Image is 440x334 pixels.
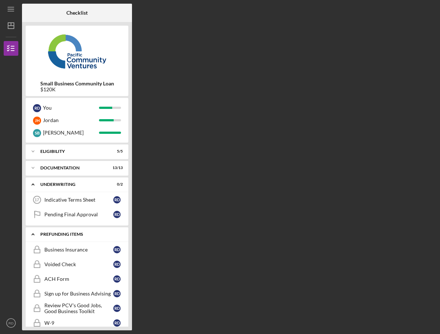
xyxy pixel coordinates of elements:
[113,275,121,283] div: R D
[43,114,99,126] div: Jordan
[113,319,121,327] div: R D
[113,246,121,253] div: R D
[44,197,113,203] div: Indicative Terms Sheet
[29,301,125,316] a: Review PCV's Good Jobs, Good Business ToolkitRD
[110,182,123,187] div: 0 / 2
[29,192,125,207] a: 17Indicative Terms SheetRD
[40,81,114,87] b: Small Business Community Loan
[29,272,125,286] a: ACH FormRD
[4,316,18,330] button: RD
[40,182,104,187] div: Underwriting
[26,29,128,73] img: Product logo
[44,212,113,217] div: Pending Final Approval
[44,302,113,314] div: Review PCV's Good Jobs, Good Business Toolkit
[33,129,41,137] div: S B
[113,196,121,203] div: R D
[43,126,99,139] div: [PERSON_NAME]
[34,198,39,202] tspan: 17
[40,87,114,92] div: $120K
[44,276,113,282] div: ACH Form
[113,211,121,218] div: R D
[44,320,113,326] div: W-9
[66,10,88,16] b: Checklist
[29,257,125,272] a: Voided CheckRD
[44,247,113,253] div: Business Insurance
[33,117,41,125] div: J H
[33,104,41,112] div: R D
[40,232,119,236] div: Prefunding Items
[40,149,104,154] div: Eligibility
[110,166,123,170] div: 13 / 13
[40,166,104,170] div: Documentation
[44,291,113,297] div: Sign up for Business Advising
[8,321,14,325] text: RD
[29,207,125,222] a: Pending Final ApprovalRD
[43,102,99,114] div: You
[113,305,121,312] div: R D
[29,316,125,330] a: W-9RD
[113,290,121,297] div: R D
[29,242,125,257] a: Business InsuranceRD
[44,261,113,267] div: Voided Check
[113,261,121,268] div: R D
[29,286,125,301] a: Sign up for Business AdvisingRD
[110,149,123,154] div: 5 / 5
